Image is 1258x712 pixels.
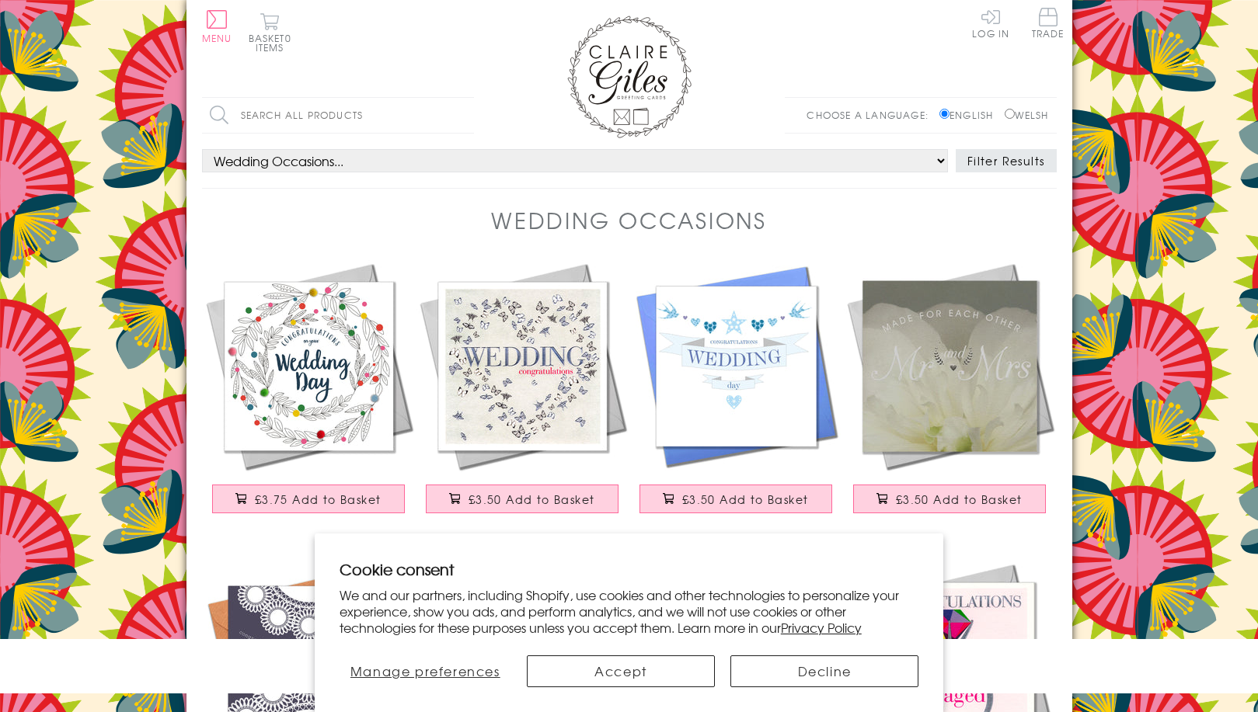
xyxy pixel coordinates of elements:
[1005,109,1015,119] input: Welsh
[416,259,629,529] a: Wedding Congratulations Card, Butteflies Heart, Embossed and Foiled text £3.50 Add to Basket
[1032,8,1065,41] a: Trade
[350,662,500,680] span: Manage preferences
[843,259,1057,473] img: Wedding Card, White Peonie, Mr and Mrs , Embossed and Foiled text
[340,558,919,580] h2: Cookie consent
[202,259,416,473] img: Wedding Card, Flowers, Congratulations, Embellished with colourful pompoms
[256,31,291,54] span: 0 items
[249,12,291,52] button: Basket0 items
[202,259,416,529] a: Wedding Card, Flowers, Congratulations, Embellished with colourful pompoms £3.75 Add to Basket
[426,485,619,513] button: £3.50 Add to Basket
[730,655,918,687] button: Decline
[340,655,511,687] button: Manage preferences
[567,16,692,138] img: Claire Giles Greetings Cards
[202,31,232,45] span: Menu
[416,259,629,473] img: Wedding Congratulations Card, Butteflies Heart, Embossed and Foiled text
[491,204,767,236] h1: Wedding Occasions
[853,485,1046,513] button: £3.50 Add to Basket
[202,10,232,43] button: Menu
[1032,8,1065,38] span: Trade
[629,259,843,473] img: Wedding Card, Blue Banners, Congratulations Wedding Day
[939,108,1001,122] label: English
[527,655,715,687] button: Accept
[202,98,474,133] input: Search all products
[807,108,936,122] p: Choose a language:
[629,259,843,529] a: Wedding Card, Blue Banners, Congratulations Wedding Day £3.50 Add to Basket
[682,491,809,507] span: £3.50 Add to Basket
[255,491,382,507] span: £3.75 Add to Basket
[469,491,595,507] span: £3.50 Add to Basket
[972,8,1009,38] a: Log In
[956,149,1057,172] button: Filter Results
[639,485,832,513] button: £3.50 Add to Basket
[843,259,1057,529] a: Wedding Card, White Peonie, Mr and Mrs , Embossed and Foiled text £3.50 Add to Basket
[896,491,1023,507] span: £3.50 Add to Basket
[781,618,862,637] a: Privacy Policy
[212,485,405,513] button: £3.75 Add to Basket
[1005,108,1049,122] label: Welsh
[340,587,919,635] p: We and our partners, including Shopify, use cookies and other technologies to personalize your ex...
[458,98,474,133] input: Search
[939,109,950,119] input: English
